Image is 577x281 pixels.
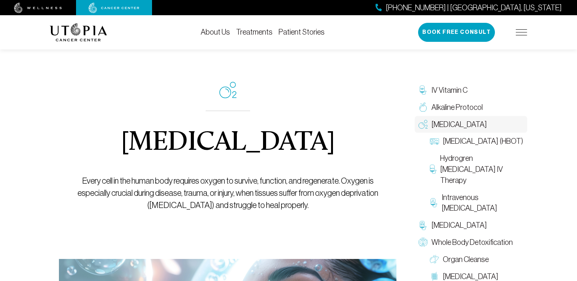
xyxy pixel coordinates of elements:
img: wellness [14,3,62,13]
a: Treatments [236,28,273,36]
a: Organ Cleanse [426,251,527,268]
img: Organ Cleanse [430,255,439,264]
img: cancer center [89,3,139,13]
a: [PHONE_NUMBER] | [GEOGRAPHIC_DATA], [US_STATE] [376,2,562,13]
a: IV Vitamin C [415,82,527,99]
span: Whole Body Detoxification [431,237,513,248]
img: Alkaline Protocol [418,103,428,112]
span: Intravenous [MEDICAL_DATA] [442,192,523,214]
span: IV Vitamin C [431,85,468,96]
a: Intravenous [MEDICAL_DATA] [426,189,527,217]
img: logo [50,23,107,41]
img: Colon Therapy [430,272,439,281]
span: [MEDICAL_DATA] [431,220,487,231]
span: Organ Cleanse [443,254,489,265]
a: [MEDICAL_DATA] [415,217,527,234]
span: Hydrogren [MEDICAL_DATA] IV Therapy [440,153,523,186]
img: Whole Body Detoxification [418,238,428,247]
img: Intravenous Ozone Therapy [430,198,438,207]
span: [MEDICAL_DATA] [431,119,487,130]
p: Every cell in the human body requires oxygen to survive, function, and regenerate. Oxygen is espe... [76,175,379,211]
img: icon [219,82,236,98]
a: Whole Body Detoxification [415,234,527,251]
img: IV Vitamin C [418,86,428,95]
img: Chelation Therapy [418,221,428,230]
a: [MEDICAL_DATA] [415,116,527,133]
img: Hydrogren Peroxide IV Therapy [430,165,436,174]
h1: [MEDICAL_DATA] [121,129,335,157]
span: [PHONE_NUMBER] | [GEOGRAPHIC_DATA], [US_STATE] [386,2,562,13]
img: Oxygen Therapy [418,120,428,129]
img: Hyperbaric Oxygen Therapy (HBOT) [430,137,439,146]
a: Hydrogren [MEDICAL_DATA] IV Therapy [426,150,527,189]
img: icon-hamburger [516,29,527,35]
span: Alkaline Protocol [431,102,483,113]
span: [MEDICAL_DATA] (HBOT) [443,136,523,147]
a: Alkaline Protocol [415,99,527,116]
a: About Us [201,28,230,36]
a: [MEDICAL_DATA] (HBOT) [426,133,527,150]
a: Patient Stories [279,28,325,36]
button: Book Free Consult [418,23,495,42]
